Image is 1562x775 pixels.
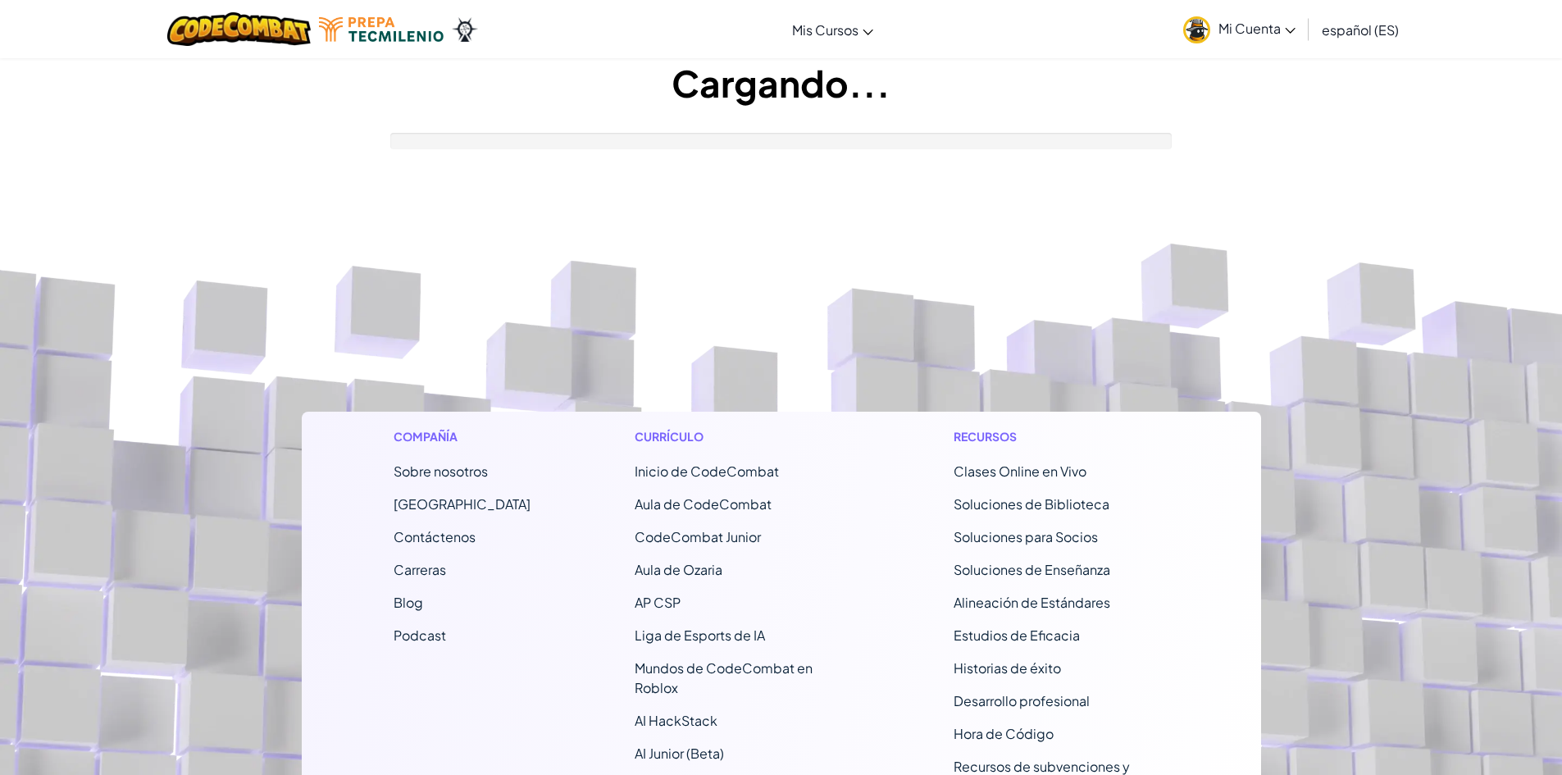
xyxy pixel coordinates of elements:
[1218,20,1296,37] span: Mi Cuenta
[954,594,1110,611] a: Alineación de Estándares
[954,528,1098,545] a: Soluciones para Socios
[394,561,446,578] a: Carreras
[635,561,722,578] a: Aula de Ozaria
[954,495,1109,513] a: Soluciones de Biblioteca
[954,659,1061,677] a: Historias de éxito
[452,17,478,42] img: Ozaria
[792,21,858,39] span: Mis Cursos
[635,659,813,696] a: Mundos de CodeCombat en Roblox
[394,528,476,545] span: Contáctenos
[635,463,779,480] span: Inicio de CodeCombat
[635,627,765,644] a: Liga de Esports de IA
[954,463,1086,480] a: Clases Online en Vivo
[319,17,444,42] img: Tecmilenio logo
[394,627,446,644] a: Podcast
[394,463,488,480] a: Sobre nosotros
[1314,7,1407,52] a: español (ES)
[394,594,423,611] a: Blog
[1322,21,1399,39] span: español (ES)
[635,745,724,762] a: AI Junior (Beta)
[954,725,1054,742] a: Hora de Código
[394,495,531,513] a: [GEOGRAPHIC_DATA]
[394,428,531,445] h1: Compañía
[635,495,772,513] a: Aula de CodeCombat
[954,428,1169,445] h1: Recursos
[954,561,1110,578] a: Soluciones de Enseñanza
[167,12,311,46] img: CodeCombat logo
[635,528,761,545] a: CodeCombat Junior
[954,692,1090,709] a: Desarrollo profesional
[1183,16,1210,43] img: avatar
[1175,3,1304,55] a: Mi Cuenta
[635,428,850,445] h1: Currículo
[954,627,1080,644] a: Estudios de Eficacia
[635,594,681,611] a: AP CSP
[784,7,881,52] a: Mis Cursos
[635,712,717,729] a: AI HackStack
